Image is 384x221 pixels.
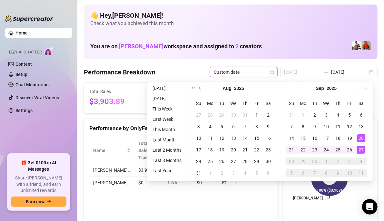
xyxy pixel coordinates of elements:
td: 2025-09-02 [216,167,228,179]
td: 2025-08-12 [216,132,228,144]
span: Earn now [26,199,44,204]
td: 2025-09-05 [251,167,262,179]
div: 19 [346,134,353,142]
td: 2025-08-30 [262,156,274,167]
div: 15 [299,134,307,142]
div: 6 [357,111,365,119]
td: 2025-09-03 [320,109,332,121]
td: 2025-09-13 [355,121,367,132]
td: 2025-07-29 [216,109,228,121]
div: 22 [253,146,261,154]
button: Choose a month [223,82,231,95]
div: 5 [253,169,261,177]
td: 2025-07-31 [239,109,251,121]
td: 2025-10-04 [355,156,367,167]
td: 2025-08-11 [204,132,216,144]
td: 2025-10-07 [309,167,320,179]
div: 7 [241,123,249,130]
td: 2025-09-10 [320,121,332,132]
span: 🎁 Get $100 in AI Messages [11,160,66,172]
div: 29 [299,158,307,165]
td: 2025-08-31 [193,167,204,179]
img: JUSTIN [352,41,361,50]
div: 29 [218,111,226,119]
td: 2025-09-27 [355,144,367,156]
div: 6 [299,169,307,177]
div: 20 [230,146,237,154]
span: swap-right [323,70,329,75]
td: 2025-09-02 [309,109,320,121]
div: Performance by OnlyFans Creator [89,124,272,133]
div: 19 [218,146,226,154]
img: AI Chatter [44,47,54,56]
td: $3,903.89 [134,164,163,177]
div: 10 [346,169,353,177]
td: 2025-09-24 [320,144,332,156]
td: 2025-08-03 [193,121,204,132]
div: 7 [311,169,319,177]
div: 9 [334,169,342,177]
td: 2025-08-18 [204,144,216,156]
td: 2025-08-04 [204,121,216,132]
div: 10 [195,134,202,142]
div: 13 [357,123,365,130]
button: Earn nowarrow-right [11,197,66,207]
div: 22 [299,146,307,154]
div: 28 [241,158,249,165]
td: 2025-08-19 [216,144,228,156]
span: Share [PERSON_NAME] with a friend, and earn unlimited rewards [11,175,66,194]
div: 16 [264,134,272,142]
div: 24 [322,146,330,154]
div: 11 [357,169,365,177]
td: 2025-08-15 [251,132,262,144]
div: 18 [334,134,342,142]
div: 8 [253,123,261,130]
div: 3 [230,169,237,177]
td: 2025-08-08 [251,121,262,132]
th: Sa [262,98,274,109]
td: 2025-09-05 [344,109,355,121]
th: We [228,98,239,109]
span: $3,903.89 [89,96,148,108]
div: 2 [218,169,226,177]
td: 2025-08-05 [216,121,228,132]
td: [PERSON_NAME]… [89,177,134,189]
td: 2025-09-17 [320,132,332,144]
div: 3 [322,111,330,119]
div: 24 [195,158,202,165]
div: 20 [357,134,365,142]
td: 2025-09-11 [332,121,344,132]
td: 2025-09-26 [344,144,355,156]
td: 2025-09-21 [286,144,297,156]
div: 15 [253,134,261,142]
div: 16 [311,134,319,142]
div: 8 [299,123,307,130]
div: 2 [311,111,319,119]
td: 2025-10-09 [332,167,344,179]
td: [PERSON_NAME]… [89,164,134,177]
li: Last 2 Months [150,146,184,154]
div: 14 [288,134,295,142]
td: 2025-10-01 [320,156,332,167]
td: 2025-08-29 [251,156,262,167]
div: 27 [357,146,365,154]
td: 2025-10-06 [297,167,309,179]
div: 26 [346,146,353,154]
a: Discover Viral Videos [15,95,59,100]
span: 0 % [222,179,232,186]
td: 2025-08-17 [193,144,204,156]
div: 30 [230,111,237,119]
td: 2025-10-08 [320,167,332,179]
div: 5 [218,123,226,130]
div: 4 [206,123,214,130]
div: 14 [241,134,249,142]
td: $0 [134,177,163,189]
td: 2025-09-01 [297,109,309,121]
li: Last Week [150,115,184,123]
div: 31 [288,111,295,119]
div: 4 [241,169,249,177]
text: [PERSON_NAME]… [293,196,325,200]
div: Open Intercom Messenger [362,199,378,215]
div: 4 [357,158,365,165]
span: Total Sales & Tips [138,140,154,161]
